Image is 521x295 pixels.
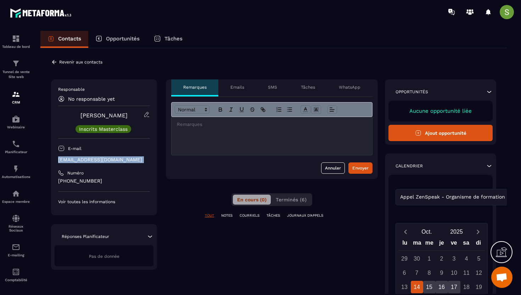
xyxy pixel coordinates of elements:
[448,252,460,265] div: 3
[412,226,442,238] button: Open months overlay
[40,31,88,48] a: Contacts
[398,252,411,265] div: 29
[396,89,428,95] p: Opportunités
[68,96,115,102] p: No responsable yet
[423,238,436,250] div: me
[164,35,183,42] p: Tâches
[411,267,423,279] div: 7
[268,84,277,90] p: SMS
[471,227,484,236] button: Next month
[271,195,311,205] button: Terminés (6)
[2,29,30,54] a: formationformationTableau de bord
[448,281,460,293] div: 17
[321,162,345,174] button: Annuler
[423,252,436,265] div: 1
[12,90,20,99] img: formation
[473,267,485,279] div: 12
[436,267,448,279] div: 9
[2,224,30,232] p: Réseaux Sociaux
[2,110,30,134] a: automationsautomationsWebinaire
[436,238,448,250] div: je
[10,6,74,20] img: logo
[58,87,150,92] p: Responsable
[106,35,140,42] p: Opportunités
[147,31,190,48] a: Tâches
[240,213,259,218] p: COURRIELS
[460,281,473,293] div: 18
[68,146,82,151] p: E-mail
[12,268,20,276] img: accountant
[2,85,30,110] a: formationformationCRM
[2,200,30,204] p: Espace membre
[398,267,411,279] div: 6
[2,175,30,179] p: Automatisations
[2,262,30,287] a: accountantaccountantComptabilité
[423,267,436,279] div: 8
[472,238,484,250] div: di
[2,134,30,159] a: schedulerschedulerPlanificateur
[348,162,372,174] button: Envoyer
[12,243,20,251] img: email
[491,267,512,288] div: Ouvrir le chat
[396,163,423,169] p: Calendrier
[2,125,30,129] p: Webinaire
[436,281,448,293] div: 16
[2,253,30,257] p: E-mailing
[62,234,109,239] p: Réponses Planificateur
[230,84,244,90] p: Emails
[80,112,128,119] a: [PERSON_NAME]
[233,195,271,205] button: En cours (0)
[2,100,30,104] p: CRM
[411,281,423,293] div: 14
[12,214,20,223] img: social-network
[2,278,30,282] p: Comptabilité
[183,84,207,90] p: Remarques
[460,238,472,250] div: sa
[2,150,30,154] p: Planificateur
[2,184,30,209] a: automationsautomationsEspace membre
[89,254,119,259] span: Pas de donnée
[58,199,150,205] p: Voir toutes les informations
[12,189,20,198] img: automations
[339,84,360,90] p: WhatsApp
[287,213,323,218] p: JOURNAUX D'APPELS
[221,213,233,218] p: NOTES
[352,165,369,172] div: Envoyer
[12,59,20,68] img: formation
[2,45,30,49] p: Tableau de bord
[58,178,150,184] p: [PHONE_NUMBER]
[301,84,315,90] p: Tâches
[276,197,307,202] span: Terminés (6)
[205,213,214,218] p: TOUT
[448,267,460,279] div: 10
[59,60,102,65] p: Revenir aux contacts
[67,170,84,176] p: Numéro
[411,252,423,265] div: 30
[460,267,473,279] div: 11
[411,238,424,250] div: ma
[423,281,436,293] div: 15
[12,115,20,123] img: automations
[448,238,460,250] div: ve
[399,238,411,250] div: lu
[58,35,81,42] p: Contacts
[473,281,485,293] div: 19
[460,252,473,265] div: 4
[398,281,411,293] div: 13
[2,69,30,79] p: Tunnel de vente Site web
[79,127,128,132] p: Inscrits Masterclass
[267,213,280,218] p: TÂCHES
[58,156,150,163] p: [EMAIL_ADDRESS][DOMAIN_NAME]
[88,31,147,48] a: Opportunités
[12,140,20,148] img: scheduler
[388,125,493,141] button: Ajout opportunité
[436,252,448,265] div: 2
[398,193,506,201] span: Appel ZenSpeak - Organisme de formation
[506,193,512,201] input: Search for option
[12,34,20,43] img: formation
[473,252,485,265] div: 5
[396,108,486,114] p: Aucune opportunité liée
[399,227,412,236] button: Previous month
[12,165,20,173] img: automations
[442,226,471,238] button: Open years overlay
